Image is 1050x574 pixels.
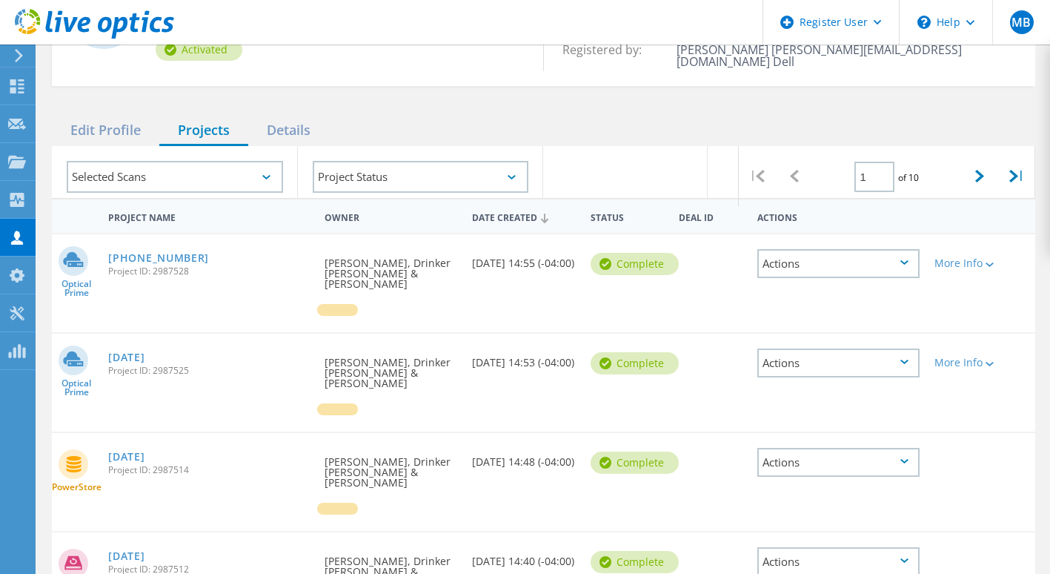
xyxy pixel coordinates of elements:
[52,483,102,492] span: PowerStore
[317,202,465,230] div: Owner
[934,357,998,368] div: More Info
[317,433,465,503] div: [PERSON_NAME], Drinker [PERSON_NAME] & [PERSON_NAME]
[101,202,317,230] div: Project Name
[583,202,671,230] div: Status
[591,452,679,474] div: Complete
[52,116,159,146] div: Edit Profile
[159,116,248,146] div: Projects
[671,202,750,230] div: Deal Id
[757,349,920,377] div: Actions
[757,448,920,477] div: Actions
[465,334,582,383] div: [DATE] 14:53 (-04:00)
[156,39,242,61] div: Activated
[108,352,144,363] a: [DATE]
[673,40,1020,71] td: [PERSON_NAME] [PERSON_NAME][EMAIL_ADDRESS][DOMAIN_NAME] Dell
[998,146,1035,206] div: |
[67,161,283,193] div: Selected Scans
[591,253,679,275] div: Complete
[52,379,101,397] span: Optical Prime
[562,42,657,58] span: Registered by:
[108,267,310,276] span: Project ID: 2987528
[465,202,582,231] div: Date Created
[317,234,465,304] div: [PERSON_NAME], Drinker [PERSON_NAME] & [PERSON_NAME]
[898,171,919,184] span: of 10
[591,352,679,375] div: Complete
[1011,16,1031,28] span: MB
[108,253,209,263] a: [PHONE_NUMBER]
[108,466,310,475] span: Project ID: 2987514
[934,258,998,268] div: More Info
[317,334,465,403] div: [PERSON_NAME], Drinker [PERSON_NAME] & [PERSON_NAME]
[248,116,329,146] div: Details
[750,202,927,230] div: Actions
[108,565,310,574] span: Project ID: 2987512
[15,31,174,42] a: Live Optics Dashboard
[757,249,920,278] div: Actions
[591,551,679,573] div: Complete
[739,146,776,206] div: |
[465,234,582,283] div: [DATE] 14:55 (-04:00)
[465,433,582,482] div: [DATE] 14:48 (-04:00)
[108,452,144,462] a: [DATE]
[52,280,101,297] span: Optical Prime
[108,366,310,375] span: Project ID: 2987525
[313,161,529,193] div: Project Status
[917,16,931,29] svg: \n
[108,551,144,561] a: [DATE]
